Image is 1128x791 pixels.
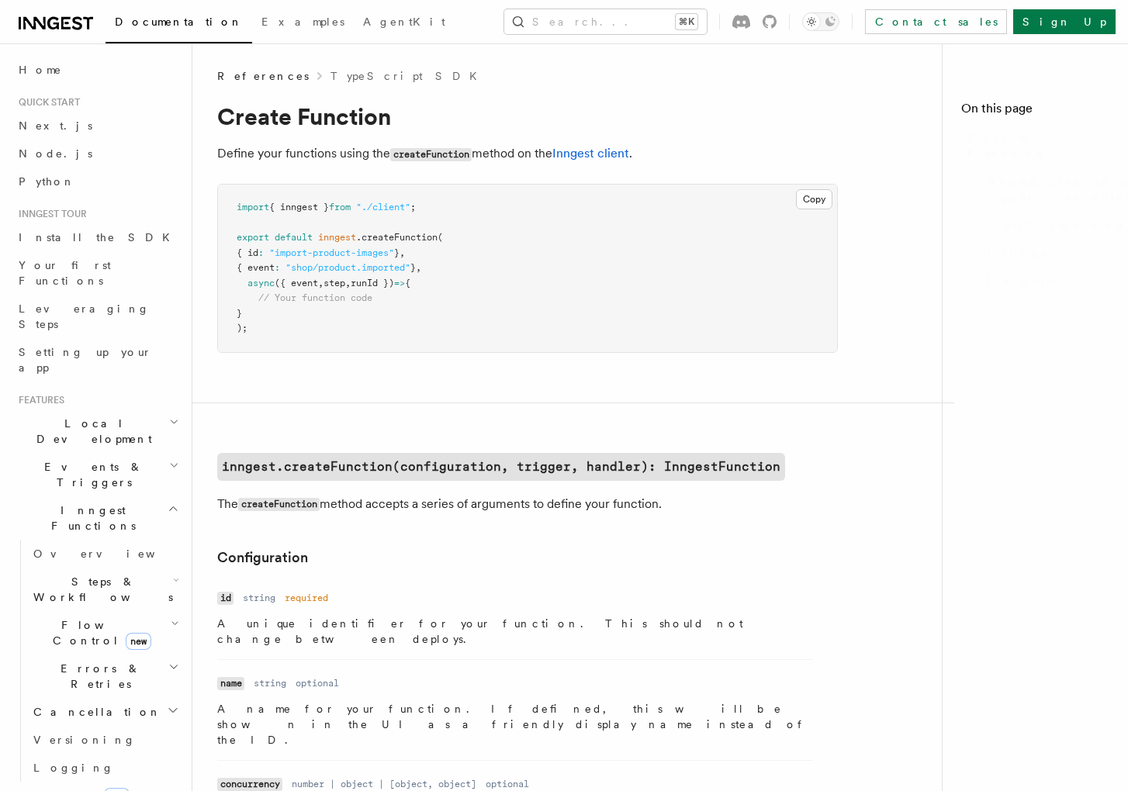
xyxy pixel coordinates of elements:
code: concurrency [217,778,282,791]
span: inngest [318,232,356,243]
a: Install the SDK [12,223,182,251]
span: } [237,308,242,319]
span: Flow Control [27,617,171,648]
a: TypeScript SDK [330,68,486,84]
a: Handler [980,267,1109,295]
span: , [400,247,405,258]
button: Events & Triggers [12,453,182,496]
a: AgentKit [354,5,455,42]
span: , [318,278,324,288]
a: Node.js [12,140,182,168]
span: ( [438,232,443,243]
a: Sign Up [1013,9,1116,34]
span: async [247,278,275,288]
span: ); [237,323,247,333]
span: => [394,278,405,288]
p: The method accepts a series of arguments to define your function. [217,493,838,516]
dd: string [243,592,275,604]
a: Next.js [12,112,182,140]
span: Trigger [986,245,1057,261]
a: Documentation [106,5,252,43]
span: runId }) [351,278,394,288]
span: Steps & Workflows [27,574,173,605]
h1: Create Function [217,102,838,130]
dd: optional [296,677,339,689]
a: Contact sales [865,9,1007,34]
span: from [329,202,351,212]
span: Local Development [12,416,169,447]
span: Node.js [19,147,92,160]
a: inngest.createFunction(configuration, trigger, handler): InngestFunction [217,453,785,481]
span: Home [19,62,62,78]
span: Errors & Retries [27,661,168,692]
kbd: ⌘K [676,14,697,29]
span: .createFunction [356,232,438,243]
span: , [416,262,421,273]
span: , [345,278,351,288]
button: Flow Controlnew [27,611,182,655]
span: Documentation [115,16,243,28]
button: Cancellation [27,698,182,726]
a: Versioning [27,726,182,754]
span: "import-product-images" [269,247,394,258]
span: // Your function code [258,292,372,303]
a: Configuration [980,211,1109,239]
span: Create Function [967,130,1109,161]
a: Your first Functions [12,251,182,295]
button: Local Development [12,409,182,453]
h4: On this page [961,99,1109,124]
span: ({ event [275,278,318,288]
span: Versioning [33,734,136,746]
span: import [237,202,269,212]
span: Setting up your app [19,346,152,374]
a: Inngest client [552,146,629,161]
a: Setting up your app [12,338,182,382]
a: Python [12,168,182,195]
span: Examples [261,16,344,28]
span: References [217,68,309,84]
a: Configuration [217,547,308,568]
span: Install the SDK [19,231,179,244]
span: Next.js [19,119,92,132]
p: A name for your function. If defined, this will be shown in the UI as a friendly display name ins... [217,701,813,748]
button: Toggle dark mode [802,12,839,31]
a: Create Function [961,124,1109,168]
span: { id [237,247,258,258]
button: Inngest Functions [12,496,182,540]
span: { event [237,262,275,273]
dd: required [285,592,328,604]
span: { [405,278,410,288]
span: : [258,247,264,258]
a: Leveraging Steps [12,295,182,338]
button: Search...⌘K [504,9,707,34]
span: AgentKit [363,16,445,28]
span: Inngest tour [12,208,87,220]
span: Cancellation [27,704,161,720]
span: Handler [986,273,1062,288]
dd: optional [486,778,529,790]
span: : [275,262,280,273]
span: "shop/product.imported" [285,262,410,273]
span: Python [19,175,75,188]
dd: number | object | [object, object] [292,778,476,790]
code: createFunction [390,148,472,161]
div: Inngest Functions [12,540,182,782]
a: Trigger [980,239,1109,267]
span: export [237,232,269,243]
span: Your first Functions [19,259,111,287]
a: Examples [252,5,354,42]
a: Overview [27,540,182,568]
a: Home [12,56,182,84]
span: Leveraging Steps [19,302,150,330]
span: Inngest Functions [12,503,168,534]
button: Errors & Retries [27,655,182,698]
span: new [126,633,151,650]
p: Define your functions using the method on the . [217,143,838,165]
span: "./client" [356,202,410,212]
button: Steps & Workflows [27,568,182,611]
p: A unique identifier for your function. This should not change between deploys. [217,616,813,647]
span: default [275,232,313,243]
span: Quick start [12,96,80,109]
span: Overview [33,547,193,560]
